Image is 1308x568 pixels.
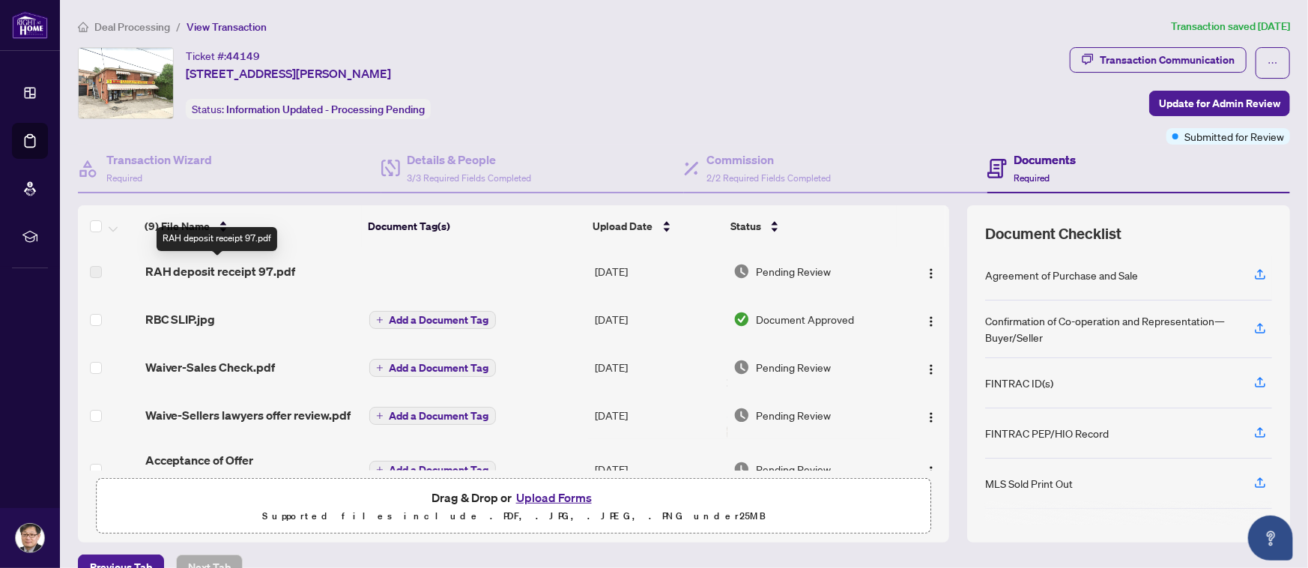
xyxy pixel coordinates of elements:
[919,355,943,379] button: Logo
[1014,151,1077,169] h4: Documents
[408,172,532,184] span: 3/3 Required Fields Completed
[733,311,750,327] img: Document Status
[1171,18,1290,35] article: Transaction saved [DATE]
[587,205,725,247] th: Upload Date
[176,18,181,35] li: /
[145,406,351,424] span: Waive-Sellers lawyers offer review.pdf
[369,310,496,330] button: Add a Document Tag
[145,218,210,235] span: (9) File Name
[362,205,587,247] th: Document Tag(s)
[706,172,831,184] span: 2/2 Required Fields Completed
[1149,91,1290,116] button: Update for Admin Review
[106,507,921,525] p: Supported files include .PDF, .JPG, .JPEG, .PNG under 25 MB
[79,48,173,118] img: IMG-W11961153_1.jpg
[145,451,357,487] span: Acceptance of Offer acknowledged.pdf
[985,425,1109,441] div: FINTRAC PEP/HIO Record
[145,310,216,328] span: RBC SLIP.jpg
[186,47,260,64] div: Ticket #:
[157,227,277,251] div: RAH deposit receipt 97.pdf
[985,267,1138,283] div: Agreement of Purchase and Sale
[925,363,937,375] img: Logo
[94,20,170,34] span: Deal Processing
[187,20,267,34] span: View Transaction
[226,103,425,116] span: Information Updated - Processing Pending
[985,312,1236,345] div: Confirmation of Co-operation and Representation—Buyer/Seller
[186,64,391,82] span: [STREET_ADDRESS][PERSON_NAME]
[97,479,930,534] span: Drag & Drop orUpload FormsSupported files include .PDF, .JPG, .JPEG, .PNG under25MB
[376,412,384,420] span: plus
[733,263,750,280] img: Document Status
[12,11,48,39] img: logo
[756,359,831,375] span: Pending Review
[733,461,750,477] img: Document Status
[925,465,937,477] img: Logo
[432,488,596,507] span: Drag & Drop or
[390,411,489,421] span: Add a Document Tag
[919,259,943,283] button: Logo
[139,205,362,247] th: (9) File Name
[369,461,496,479] button: Add a Document Tag
[106,172,142,184] span: Required
[756,311,854,327] span: Document Approved
[226,49,260,63] span: 44149
[408,151,532,169] h4: Details & People
[733,407,750,423] img: Document Status
[985,223,1121,244] span: Document Checklist
[925,315,937,327] img: Logo
[593,218,653,235] span: Upload Date
[706,151,831,169] h4: Commission
[724,205,897,247] th: Status
[369,407,496,425] button: Add a Document Tag
[390,363,489,373] span: Add a Document Tag
[369,460,496,480] button: Add a Document Tag
[589,247,727,295] td: [DATE]
[1070,47,1247,73] button: Transaction Communication
[390,465,489,475] span: Add a Document Tag
[369,359,496,377] button: Add a Document Tag
[1159,91,1280,115] span: Update for Admin Review
[919,307,943,331] button: Logo
[733,359,750,375] img: Document Status
[512,488,596,507] button: Upload Forms
[919,457,943,481] button: Logo
[145,262,296,280] span: RAH deposit receipt 97.pdf
[756,461,831,477] span: Pending Review
[1014,172,1050,184] span: Required
[589,391,727,439] td: [DATE]
[145,358,276,376] span: Waiver-Sales Check.pdf
[369,358,496,378] button: Add a Document Tag
[390,315,489,325] span: Add a Document Tag
[730,218,761,235] span: Status
[1268,58,1278,68] span: ellipsis
[589,295,727,343] td: [DATE]
[1100,48,1235,72] div: Transaction Communication
[925,268,937,280] img: Logo
[985,375,1053,391] div: FINTRAC ID(s)
[78,22,88,32] span: home
[1184,128,1284,145] span: Submitted for Review
[1248,516,1293,561] button: Open asap
[376,466,384,474] span: plus
[756,263,831,280] span: Pending Review
[985,475,1073,492] div: MLS Sold Print Out
[589,439,727,499] td: [DATE]
[376,364,384,372] span: plus
[369,311,496,329] button: Add a Document Tag
[369,406,496,426] button: Add a Document Tag
[16,524,44,552] img: Profile Icon
[756,407,831,423] span: Pending Review
[106,151,212,169] h4: Transaction Wizard
[589,343,727,391] td: [DATE]
[186,99,431,119] div: Status:
[919,403,943,427] button: Logo
[925,411,937,423] img: Logo
[376,316,384,324] span: plus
